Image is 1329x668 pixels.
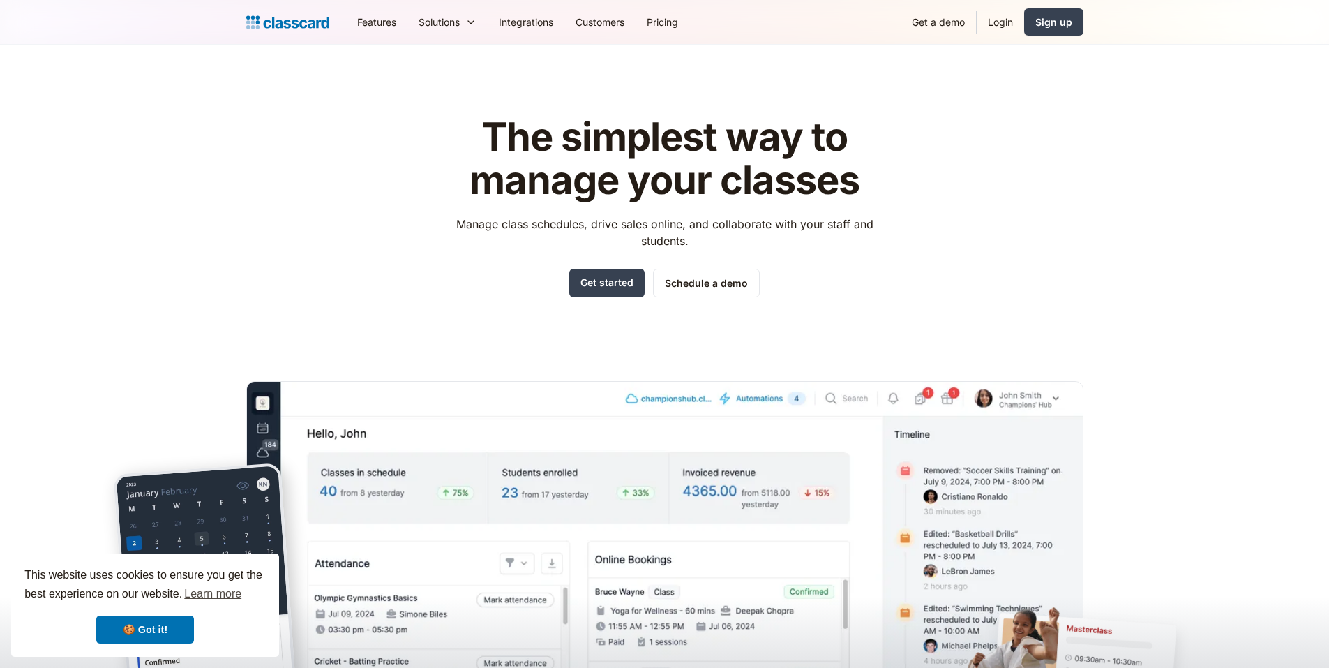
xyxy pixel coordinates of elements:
div: cookieconsent [11,554,279,657]
a: Sign up [1024,8,1083,36]
a: Get started [569,269,645,297]
a: dismiss cookie message [96,616,194,644]
h1: The simplest way to manage your classes [443,116,886,202]
span: This website uses cookies to ensure you get the best experience on our website. [24,567,266,604]
a: home [246,13,329,32]
a: Schedule a demo [653,269,760,297]
a: learn more about cookies [182,584,243,604]
div: Solutions [407,6,488,38]
a: Get a demo [901,6,976,38]
a: Features [346,6,407,38]
a: Login [977,6,1024,38]
div: Solutions [419,15,460,29]
div: Sign up [1035,15,1072,29]
a: Integrations [488,6,564,38]
a: Customers [564,6,636,38]
a: Pricing [636,6,689,38]
p: Manage class schedules, drive sales online, and collaborate with your staff and students. [443,216,886,249]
